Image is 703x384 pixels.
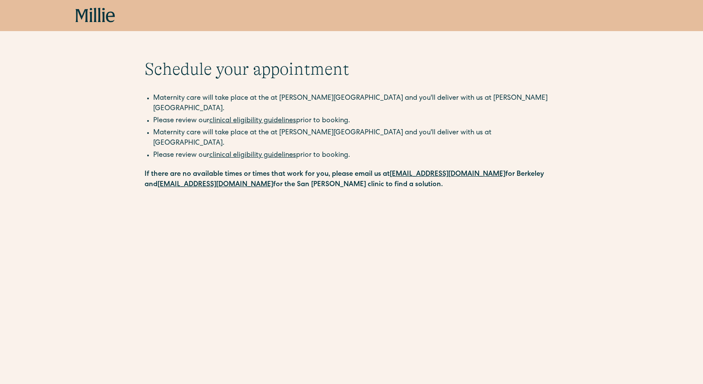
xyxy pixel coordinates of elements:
h1: Schedule your appointment [145,59,559,79]
a: [EMAIL_ADDRESS][DOMAIN_NAME] [390,171,505,178]
a: [EMAIL_ADDRESS][DOMAIN_NAME] [158,181,273,188]
a: clinical eligibility guidelines [209,152,296,159]
a: clinical eligibility guidelines [209,117,296,124]
li: Please review our prior to booking. [153,116,559,126]
li: Please review our prior to booking. [153,150,559,161]
li: Maternity care will take place at the at [PERSON_NAME][GEOGRAPHIC_DATA] and you'll deliver with u... [153,128,559,149]
strong: for the San [PERSON_NAME] clinic to find a solution. [273,181,443,188]
strong: If there are no available times or times that work for you, please email us at [145,171,390,178]
li: Maternity care will take place at the at [PERSON_NAME][GEOGRAPHIC_DATA] and you'll deliver with u... [153,93,559,114]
